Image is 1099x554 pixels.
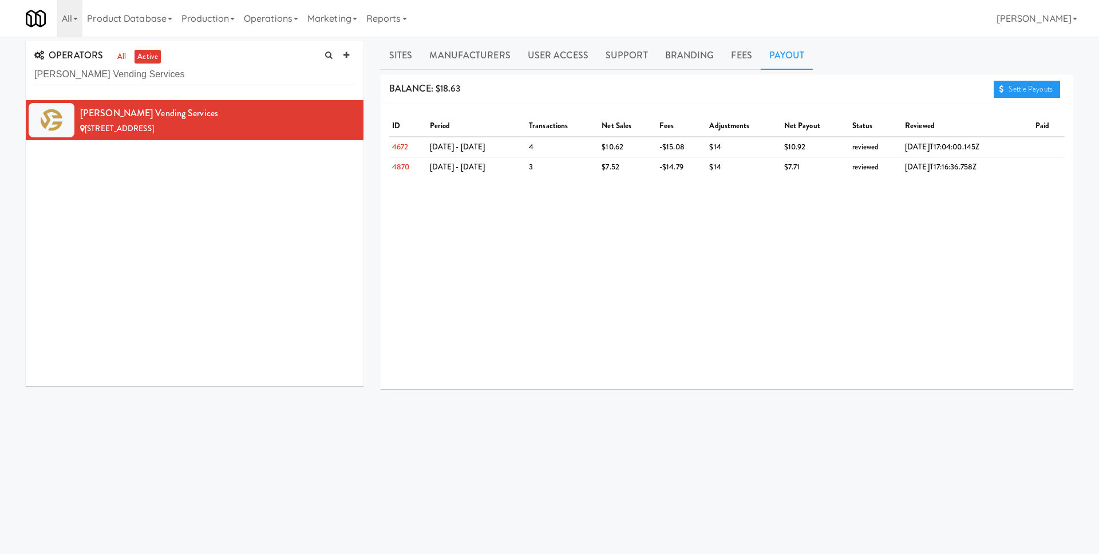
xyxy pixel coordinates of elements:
a: Fees [722,41,760,70]
a: Support [597,41,657,70]
td: $10.62 [599,137,657,157]
a: Payout [761,41,813,70]
th: status [849,116,902,137]
td: 4 [526,137,599,157]
a: 4870 [392,161,409,172]
span: [STREET_ADDRESS] [85,123,154,134]
td: $7.71 [781,157,849,177]
td: [DATE] - [DATE] [427,157,526,177]
th: transactions [526,116,599,137]
div: [PERSON_NAME] Vending Services [80,105,355,122]
td: reviewed [849,137,902,157]
a: Sites [381,41,421,70]
td: [DATE]T17:04:00.145Z [902,137,1033,157]
span: OPERATORS [34,49,103,62]
span: BALANCE: $18.63 [389,82,461,95]
th: fees [657,116,706,137]
th: paid [1033,116,1065,137]
th: reviewed [902,116,1033,137]
td: [DATE]T17:16:36.758Z [902,157,1033,177]
td: $10.92 [781,137,849,157]
td: reviewed [849,157,902,177]
th: net sales [599,116,657,137]
a: Manufacturers [421,41,519,70]
a: active [135,50,161,64]
li: [PERSON_NAME] Vending Services[STREET_ADDRESS] [26,100,363,140]
td: [DATE] - [DATE] [427,137,526,157]
img: Micromart [26,9,46,29]
td: 3 [526,157,599,177]
td: $14 [706,137,781,157]
a: all [114,50,129,64]
td: $7.52 [599,157,657,177]
th: period [427,116,526,137]
td: $14 [706,157,781,177]
a: 4672 [392,141,408,152]
a: User Access [519,41,597,70]
a: Settle Payouts [994,81,1060,98]
a: Branding [657,41,723,70]
td: -$15.08 [657,137,706,157]
th: net payout [781,116,849,137]
th: ID [389,116,427,137]
td: -$14.79 [657,157,706,177]
th: adjustments [706,116,781,137]
input: Search Operator [34,64,355,85]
